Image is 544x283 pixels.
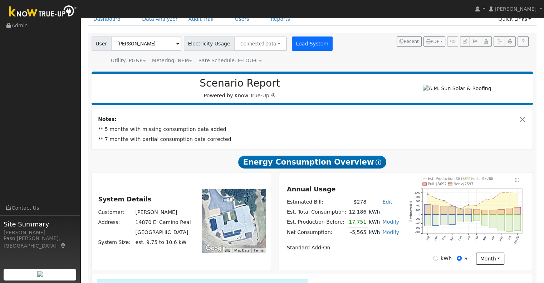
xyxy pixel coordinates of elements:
[285,227,347,238] td: Net Consumption:
[498,209,504,214] rect: onclick=""
[95,77,385,99] div: Powered by Know True-Up ®
[97,125,528,135] td: ** 5 months with missing consumption data added
[134,238,192,248] td: System Size
[450,235,455,241] text: Nov
[415,217,421,220] text: -200
[506,214,513,231] rect: onclick=""
[423,85,491,92] img: A.M. Sun Solar & Roofing
[152,57,192,64] div: Metering: NEM
[285,243,400,253] td: Standard Add-On
[416,195,420,198] text: 800
[204,244,227,253] a: Open this area in Google Maps (opens a new window)
[481,214,488,225] rect: onclick=""
[495,6,536,12] span: [PERSON_NAME]
[98,196,151,203] u: System Details
[225,248,230,253] button: Keyboard shortcuts
[234,36,287,51] button: Connected Data
[111,36,181,51] input: Select a User
[97,217,134,227] td: Address:
[481,36,492,47] button: Login As
[60,243,67,249] a: Map
[492,198,494,199] circle: onclick=""
[416,204,420,207] text: 400
[501,192,502,193] circle: onclick=""
[476,205,477,206] circle: onclick=""
[99,77,381,89] h2: Scenario Report
[183,13,219,26] a: Audit Trail
[397,36,422,47] button: Recent
[509,192,510,193] circle: onclick=""
[457,209,464,214] rect: onclick=""
[382,229,399,235] a: Modify
[482,235,487,241] text: Mar
[376,160,381,165] i: Show Help
[425,235,430,241] text: Aug
[97,207,134,217] td: Customer:
[457,256,462,261] input: $
[137,13,183,26] a: Data Analyzer
[97,238,134,248] td: System Size:
[428,177,467,181] text: Est. Production $8165
[432,214,439,225] rect: onclick=""
[481,210,488,215] rect: onclick=""
[441,255,452,262] label: kWh
[184,36,234,51] span: Electricity Usage
[515,178,519,182] text: 
[415,230,421,234] text: -800
[230,13,255,26] a: Users
[465,214,472,222] rect: onclick=""
[234,248,249,253] button: Map Data
[368,207,401,217] td: kWh
[513,235,520,244] text: [DATE]
[498,214,504,231] rect: onclick=""
[468,204,469,205] circle: onclick=""
[441,206,447,214] rect: onclick=""
[441,214,447,225] rect: onclick=""
[423,36,445,47] button: PDF
[348,227,368,238] td: -5,565
[285,217,347,228] td: Est. Production Before:
[519,116,526,123] button: Close
[443,200,445,201] circle: onclick=""
[348,217,368,228] td: 17,751
[98,116,117,122] strong: Notes:
[415,226,421,229] text: -600
[514,207,521,214] rect: onclick=""
[348,197,368,207] td: -$278
[493,13,536,26] a: Quick Links
[476,253,504,265] button: month
[382,199,392,205] a: Edit
[452,205,453,206] circle: onclick=""
[368,217,381,228] td: kWh
[134,217,192,227] td: 14870 El Camino Real
[4,219,77,229] span: Site Summary
[474,214,480,221] rect: onclick=""
[505,36,516,47] button: Settings
[517,192,518,194] circle: onclick=""
[442,235,446,240] text: Oct
[134,207,192,217] td: [PERSON_NAME]
[474,209,480,214] rect: onclick=""
[111,57,146,64] div: Utility: PG&E
[433,256,438,261] input: kWh
[285,207,347,217] td: Est. Total Consumption:
[466,235,471,241] text: Jan
[474,235,479,241] text: Feb
[136,239,187,245] span: est. 9.75 to 10.6 kW
[254,248,264,252] a: Terms
[416,200,420,203] text: 600
[238,156,386,169] span: Energy Consumption Overview
[499,235,504,241] text: May
[471,177,494,181] text: Push -$6288
[518,36,529,47] a: Help Link
[457,214,464,222] rect: onclick=""
[5,4,80,20] img: Know True-Up
[198,58,261,63] span: Alias: None
[433,235,438,241] text: Sep
[424,204,431,214] rect: onclick=""
[287,186,335,193] u: Annual Usage
[428,182,447,186] text: Pull $3692
[204,244,227,253] img: Google
[97,135,528,145] td: ** 7 months with partial consumption data corrected
[435,198,436,199] circle: onclick=""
